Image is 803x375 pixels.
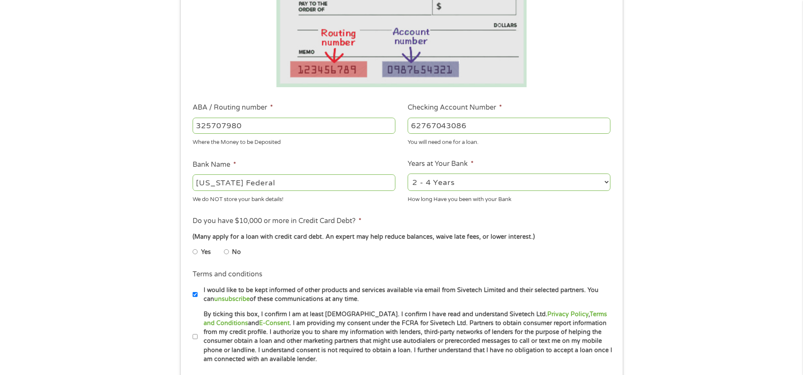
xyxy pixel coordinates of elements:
[408,135,610,147] div: You will need one for a loan.
[193,118,395,134] input: 263177916
[408,118,610,134] input: 345634636
[193,135,395,147] div: Where the Money to be Deposited
[193,217,361,226] label: Do you have $10,000 or more in Credit Card Debt?
[408,103,502,112] label: Checking Account Number
[408,160,474,168] label: Years at Your Bank
[232,248,241,257] label: No
[193,192,395,204] div: We do NOT store your bank details!
[193,232,610,242] div: (Many apply for a loan with credit card debt. An expert may help reduce balances, waive late fees...
[547,311,588,318] a: Privacy Policy
[198,286,613,304] label: I would like to be kept informed of other products and services available via email from Sivetech...
[214,295,250,303] a: unsubscribe
[204,311,607,327] a: Terms and Conditions
[193,103,273,112] label: ABA / Routing number
[193,160,236,169] label: Bank Name
[408,192,610,204] div: How long Have you been with your Bank
[201,248,211,257] label: Yes
[259,320,290,327] a: E-Consent
[198,310,613,364] label: By ticking this box, I confirm I am at least [DEMOGRAPHIC_DATA]. I confirm I have read and unders...
[193,270,262,279] label: Terms and conditions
